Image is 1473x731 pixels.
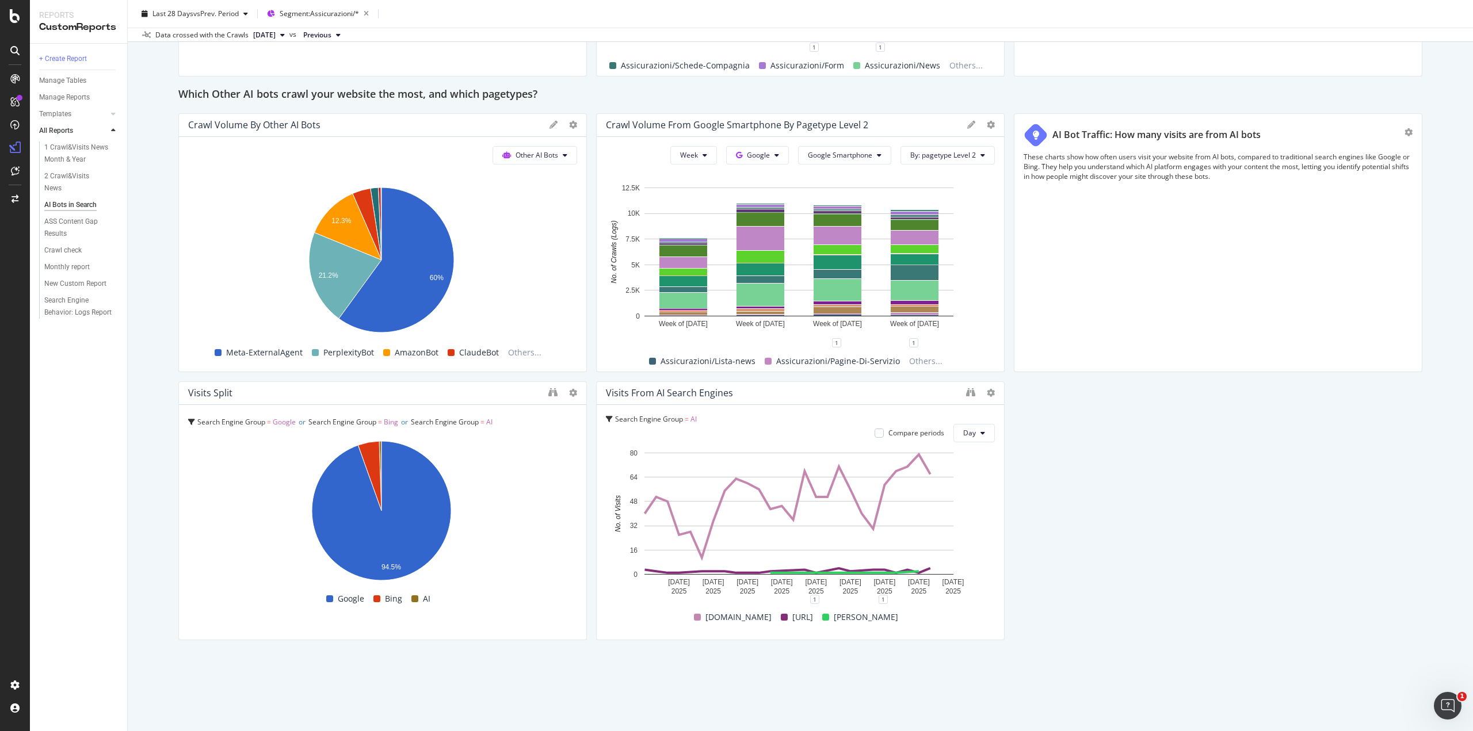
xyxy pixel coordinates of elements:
[774,587,789,595] text: 2025
[273,417,296,427] span: Google
[44,216,119,240] a: ASS Content Gap Results
[615,414,683,424] span: Search Engine Group
[384,417,398,427] span: Bing
[178,86,1422,104] div: Which Other AI bots crawl your website the most, and which pagetypes?
[44,278,119,290] a: New Custom Report
[877,587,892,595] text: 2025
[908,578,930,586] text: [DATE]
[606,182,992,343] svg: A chart.
[905,354,947,368] span: Others...
[188,435,574,590] svg: A chart.
[39,53,119,65] a: + Create Report
[890,320,939,328] text: Week of [DATE]
[178,381,587,640] div: Visits SplitSearch Engine Group = GoogleorSearch Engine Group = BingorSearch Engine Group = AIA c...
[634,570,638,578] text: 0
[401,417,408,427] span: or
[813,320,862,328] text: Week of [DATE]
[705,610,772,624] span: [DOMAIN_NAME]
[459,346,499,359] span: ClaudeBot
[606,447,992,599] div: A chart.
[630,497,638,506] text: 48
[670,146,717,164] button: Week
[685,414,689,424] span: =
[378,417,382,427] span: =
[44,244,82,257] div: Crawl check
[381,562,401,571] text: 94.5%
[262,5,373,23] button: Segment:Assicurazioni/*
[39,108,71,120] div: Templates
[299,28,345,42] button: Previous
[879,595,888,604] div: 1
[610,220,618,283] text: No. of Crawls (Logs)
[44,141,112,166] div: 1 Crawl&Visits News Month & Year
[193,9,239,18] span: vs Prev. Period
[631,261,640,269] text: 5K
[636,312,640,320] text: 0
[152,9,193,18] span: Last 28 Days
[253,30,276,40] span: 2025 Aug. 31st
[953,424,995,442] button: Day
[39,91,119,104] a: Manage Reports
[876,43,885,52] div: 1
[226,346,303,359] span: Meta-ExternalAgent
[736,578,758,586] text: [DATE]
[178,86,537,104] h2: Which Other AI bots crawl your website the most, and which pagetypes?
[621,59,750,72] span: Assicurazioni/Schede-Compagnia
[661,354,755,368] span: Assicurazioni/Lista-news
[910,150,976,160] span: By: pagetype Level 2
[842,587,858,595] text: 2025
[963,428,976,438] span: Day
[839,578,861,586] text: [DATE]
[770,59,844,72] span: Assicurazioni/Form
[137,5,253,23] button: Last 28 DaysvsPrev. Period
[614,495,622,532] text: No. of Visits
[703,578,724,586] text: [DATE]
[39,53,87,65] div: + Create Report
[690,414,697,424] span: AI
[430,274,444,282] text: 60%
[945,59,987,72] span: Others...
[44,170,108,194] div: 2 Crawl&Visits News
[486,417,493,427] span: AI
[395,346,438,359] span: AmazonBot
[44,294,112,319] div: Search Engine Behavior: Logs Report
[625,235,640,243] text: 7.5K
[308,417,376,427] span: Search Engine Group
[1434,692,1461,719] iframe: Intercom live chat
[630,449,638,457] text: 80
[249,28,289,42] button: [DATE]
[873,578,895,586] text: [DATE]
[911,587,927,595] text: 2025
[299,417,306,427] span: or
[810,43,819,52] div: 1
[319,271,338,279] text: 21.2%
[503,346,546,359] span: Others...
[1405,128,1413,136] div: gear
[740,587,755,595] text: 2025
[808,587,824,595] text: 2025
[606,119,868,131] div: Crawl Volume from Google Smartphone by pagetype Level 2
[411,417,479,427] span: Search Engine Group
[888,428,944,438] div: Compare periods
[832,338,841,347] div: 1
[606,387,733,399] div: Visits from AI Search Engines
[792,610,813,624] span: [URL]
[630,473,638,481] text: 64
[44,278,106,290] div: New Custom Report
[726,146,789,164] button: Google
[188,387,232,399] div: Visits Split
[810,595,819,604] div: 1
[39,75,86,87] div: Manage Tables
[44,170,119,194] a: 2 Crawl&Visits News
[705,587,721,595] text: 2025
[303,30,331,40] span: Previous
[39,125,73,137] div: All Reports
[331,217,351,225] text: 12.3%
[909,338,918,347] div: 1
[44,261,119,273] a: Monthly report
[44,199,119,211] a: AI Bots in Search
[423,592,430,606] span: AI
[1457,692,1467,701] span: 1
[39,125,108,137] a: All Reports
